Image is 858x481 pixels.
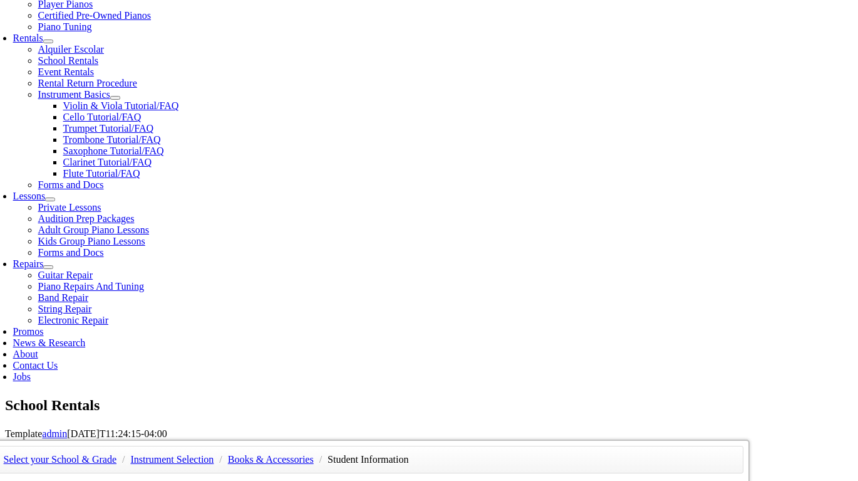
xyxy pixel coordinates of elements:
button: Open submenu of Lessons [45,198,55,201]
button: Open submenu of Instrument Basics [110,96,120,100]
a: Instrument Selection [130,454,214,465]
a: Piano Repairs And Tuning [38,281,144,292]
a: School Rentals [38,55,98,66]
button: Open submenu of Repairs [43,265,53,269]
a: About [13,349,38,359]
a: Lessons [13,191,46,201]
a: Kids Group Piano Lessons [38,236,145,246]
a: Trombone Tutorial/FAQ [63,134,161,145]
a: Audition Prep Packages [38,213,135,224]
a: Clarinet Tutorial/FAQ [63,157,152,167]
a: Certified Pre-Owned Pianos [38,10,151,21]
a: Adult Group Piano Lessons [38,225,149,235]
a: Electronic Repair [38,315,108,325]
span: / [119,454,128,465]
a: Books & Accessories [228,454,314,465]
a: Jobs [13,371,31,382]
a: admin [42,428,67,439]
a: News & Research [13,337,86,348]
a: Band Repair [38,292,88,303]
a: Alquiler Escolar [38,44,104,55]
a: Contact Us [13,360,58,371]
a: Repairs [13,258,44,269]
a: Piano Tuning [38,21,92,32]
a: Rentals [13,33,43,43]
span: / [316,454,325,465]
a: Cello Tutorial/FAQ [63,112,142,122]
a: Instrument Basics [38,89,110,100]
li: Student Information [328,451,408,468]
a: Saxophone Tutorial/FAQ [63,145,164,156]
span: of 2 [138,3,157,17]
a: Forms and Docs [38,179,104,190]
input: Page [104,3,138,16]
a: String Repair [38,304,92,314]
span: / [216,454,225,465]
a: Private Lessons [38,202,101,213]
a: Flute Tutorial/FAQ [63,168,140,179]
a: Violin & Viola Tutorial/FAQ [63,100,179,111]
select: Zoom [353,3,450,16]
span: [DATE]T11:24:15-04:00 [67,428,167,439]
span: Template [5,428,42,439]
a: Guitar Repair [38,270,93,280]
a: Forms and Docs [38,247,104,258]
a: Rental Return Procedure [38,78,137,88]
a: Select your School & Grade [4,454,116,465]
button: Open submenu of Rentals [43,40,53,43]
a: Trumpet Tutorial/FAQ [63,123,153,134]
a: Promos [13,326,44,337]
a: Event Rentals [38,66,94,77]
